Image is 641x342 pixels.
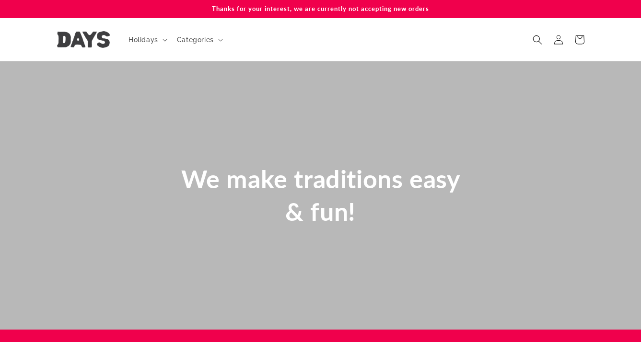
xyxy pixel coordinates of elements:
span: Holidays [128,35,158,44]
img: Days United [57,31,110,48]
summary: Categories [171,30,227,50]
span: Categories [177,35,214,44]
summary: Holidays [123,30,171,50]
summary: Search [527,29,548,50]
span: We make traditions easy & fun! [181,164,460,226]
